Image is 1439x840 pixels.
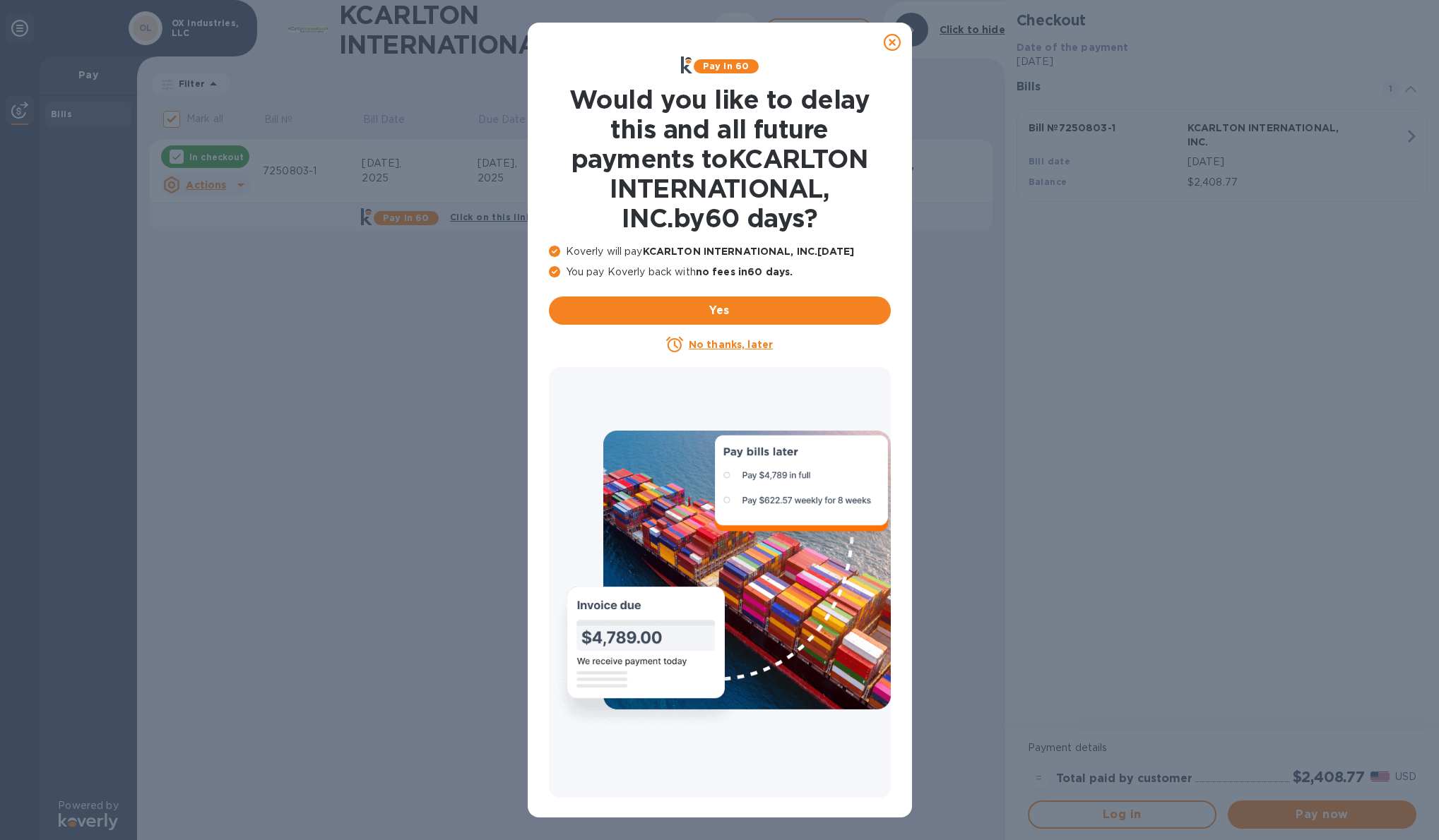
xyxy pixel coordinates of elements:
[643,246,854,257] b: KCARLTON INTERNATIONAL, INC. [DATE]
[549,244,891,259] p: Koverly will pay
[549,265,891,280] p: You pay Koverly back with
[549,85,891,233] h1: Would you like to delay this and all future payments to KCARLTON INTERNATIONAL, INC. by 60 days ?
[703,61,749,71] b: Pay in 60
[560,302,880,319] span: Yes
[696,266,793,277] b: no fees in 60 days .
[689,339,773,350] u: No thanks, later
[549,296,891,325] button: Yes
